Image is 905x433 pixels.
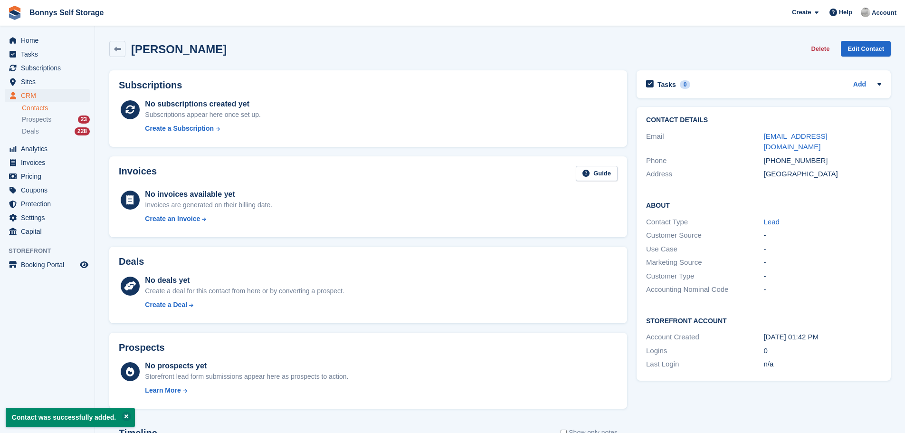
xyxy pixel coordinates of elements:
[5,225,90,238] a: menu
[646,169,763,180] div: Address
[807,41,833,57] button: Delete
[5,142,90,155] a: menu
[657,80,676,89] h2: Tasks
[764,257,881,268] div: -
[764,155,881,166] div: [PHONE_NUMBER]
[646,217,763,228] div: Contact Type
[646,257,763,268] div: Marketing Source
[764,230,881,241] div: -
[78,115,90,124] div: 23
[145,300,344,310] a: Create a Deal
[145,124,261,134] a: Create a Subscription
[680,80,691,89] div: 0
[145,385,181,395] div: Learn More
[5,34,90,47] a: menu
[21,183,78,197] span: Coupons
[646,131,763,153] div: Email
[145,275,344,286] div: No deals yet
[5,183,90,197] a: menu
[6,408,135,427] p: Contact was successfully added.
[764,132,828,151] a: [EMAIL_ADDRESS][DOMAIN_NAME]
[646,332,763,343] div: Account Created
[145,214,200,224] div: Create an Invoice
[5,89,90,102] a: menu
[841,41,891,57] a: Edit Contact
[646,284,763,295] div: Accounting Nominal Code
[576,166,618,182] a: Guide
[22,104,90,113] a: Contacts
[145,200,272,210] div: Invoices are generated on their billing date.
[145,372,348,382] div: Storefront lead form submissions appear here as prospects to action.
[853,79,866,90] a: Add
[21,89,78,102] span: CRM
[646,271,763,282] div: Customer Type
[9,246,95,256] span: Storefront
[646,116,881,124] h2: Contact Details
[764,359,881,370] div: n/a
[646,155,763,166] div: Phone
[75,127,90,135] div: 228
[646,230,763,241] div: Customer Source
[145,300,187,310] div: Create a Deal
[22,115,90,125] a: Prospects 23
[764,284,881,295] div: -
[119,256,144,267] h2: Deals
[145,189,272,200] div: No invoices available yet
[119,342,165,353] h2: Prospects
[145,98,261,110] div: No subscriptions created yet
[792,8,811,17] span: Create
[5,170,90,183] a: menu
[21,225,78,238] span: Capital
[5,156,90,169] a: menu
[145,385,348,395] a: Learn More
[764,346,881,356] div: 0
[8,6,22,20] img: stora-icon-8386f47178a22dfd0bd8f6a31ec36ba5ce8667c1dd55bd0f319d3a0aa187defe.svg
[646,359,763,370] div: Last Login
[21,61,78,75] span: Subscriptions
[22,115,51,124] span: Prospects
[764,218,780,226] a: Lead
[21,211,78,224] span: Settings
[145,286,344,296] div: Create a deal for this contact from here or by converting a prospect.
[145,124,214,134] div: Create a Subscription
[119,80,618,91] h2: Subscriptions
[5,258,90,271] a: menu
[5,61,90,75] a: menu
[764,169,881,180] div: [GEOGRAPHIC_DATA]
[861,8,870,17] img: James Bonny
[26,5,107,20] a: Bonnys Self Storage
[21,197,78,211] span: Protection
[646,346,763,356] div: Logins
[22,126,90,136] a: Deals 228
[5,211,90,224] a: menu
[145,360,348,372] div: No prospects yet
[21,156,78,169] span: Invoices
[145,110,261,120] div: Subscriptions appear here once set up.
[764,271,881,282] div: -
[131,43,227,56] h2: [PERSON_NAME]
[22,127,39,136] span: Deals
[145,214,272,224] a: Create an Invoice
[764,332,881,343] div: [DATE] 01:42 PM
[78,259,90,270] a: Preview store
[21,258,78,271] span: Booking Portal
[646,316,881,325] h2: Storefront Account
[5,48,90,61] a: menu
[872,8,896,18] span: Account
[21,142,78,155] span: Analytics
[21,170,78,183] span: Pricing
[5,197,90,211] a: menu
[764,244,881,255] div: -
[21,34,78,47] span: Home
[646,200,881,210] h2: About
[119,166,157,182] h2: Invoices
[21,48,78,61] span: Tasks
[646,244,763,255] div: Use Case
[5,75,90,88] a: menu
[839,8,852,17] span: Help
[21,75,78,88] span: Sites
